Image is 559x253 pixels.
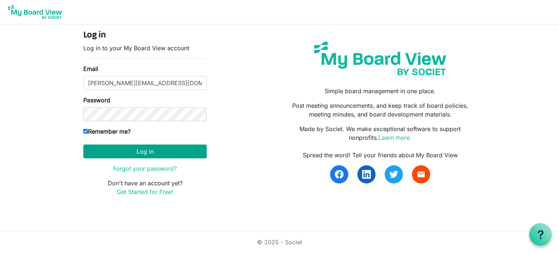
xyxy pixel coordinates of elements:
img: facebook.svg [335,170,344,179]
h4: Log in [83,30,207,41]
a: Forgot your password? [113,165,177,172]
input: Remember me? [83,129,88,134]
img: linkedin.svg [362,170,371,179]
p: Made by Societ. We make exceptional software to support nonprofits. [285,124,476,142]
p: Don't have an account yet? [83,179,207,196]
span: email [417,170,425,179]
label: Email [83,64,98,73]
button: Log in [83,145,207,158]
label: Remember me? [83,127,131,136]
a: email [412,165,430,183]
img: my-board-view-societ.svg [309,36,452,81]
label: Password [83,96,110,104]
a: © 2025 - Societ [257,238,302,246]
img: twitter.svg [389,170,398,179]
a: Learn more. [378,134,412,141]
img: My Board View Logo [6,3,64,21]
p: Simple board management in one place. [285,87,476,95]
a: Get Started for Free! [117,188,173,195]
p: Log in to your My Board View account [83,44,207,52]
p: Post meeting announcements, and keep track of board policies, meeting minutes, and board developm... [285,101,476,119]
div: Spread the word! Tell your friends about My Board View [285,151,476,159]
